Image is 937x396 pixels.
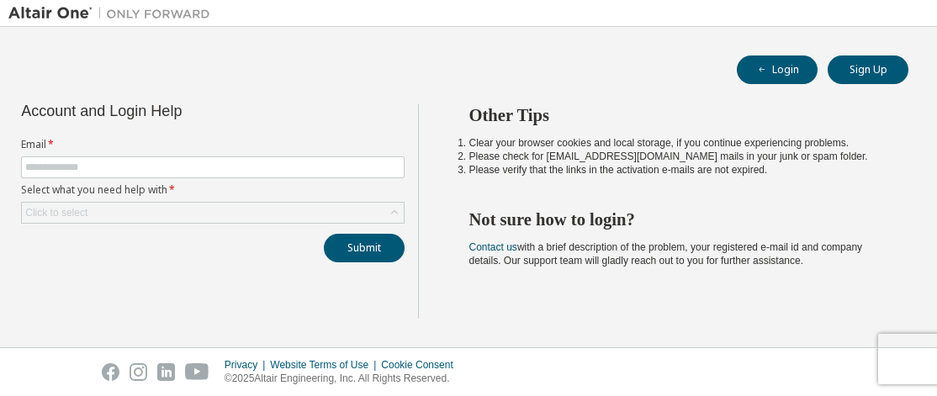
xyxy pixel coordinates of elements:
div: Cookie Consent [381,358,463,372]
span: with a brief description of the problem, your registered e-mail id and company details. Our suppo... [469,241,863,267]
li: Please verify that the links in the activation e-mails are not expired. [469,163,879,177]
h2: Other Tips [469,104,879,126]
button: Submit [324,234,405,262]
button: Sign Up [828,55,908,84]
div: Click to select [22,203,404,223]
div: Website Terms of Use [270,358,381,372]
img: Altair One [8,5,219,22]
div: Privacy [225,358,270,372]
label: Email [21,138,405,151]
img: facebook.svg [102,363,119,381]
img: youtube.svg [185,363,209,381]
img: instagram.svg [130,363,147,381]
img: linkedin.svg [157,363,175,381]
h2: Not sure how to login? [469,209,879,230]
label: Select what you need help with [21,183,405,197]
li: Clear your browser cookies and local storage, if you continue experiencing problems. [469,136,879,150]
div: Click to select [25,206,87,219]
p: © 2025 Altair Engineering, Inc. All Rights Reserved. [225,372,463,386]
a: Contact us [469,241,517,253]
li: Please check for [EMAIL_ADDRESS][DOMAIN_NAME] mails in your junk or spam folder. [469,150,879,163]
div: Account and Login Help [21,104,328,118]
button: Login [737,55,818,84]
